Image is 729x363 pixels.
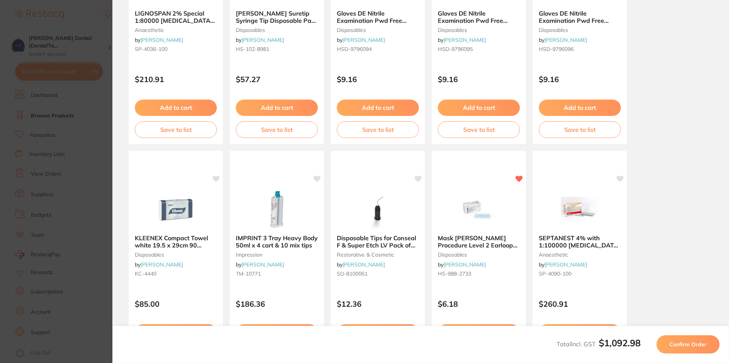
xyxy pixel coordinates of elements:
[252,190,301,228] img: IMPRINT 3 Tray Heavy Body 50ml x 4 cart & 10 mix tips
[599,337,641,349] b: $1,092.98
[539,100,621,116] button: Add to cart
[236,46,318,52] small: HS-102-8981
[151,190,200,228] img: KLEENEX Compact Towel white 19.5 x 29cm 90 sheets Pk of 24
[438,271,520,277] small: HS-988-2733
[236,271,318,277] small: TM-10771
[438,235,520,249] b: Mask HENRY SCHEIN Procedure Level 2 Earloop Blue Box 50
[539,27,621,33] small: disposables
[539,121,621,138] button: Save to list
[135,261,183,268] span: by
[539,10,621,24] b: Gloves DE Nitrile Examination Pwd Free Large Box 200
[337,10,419,24] b: Gloves DE Nitrile Examination Pwd Free Small Box 200
[337,121,419,138] button: Save to list
[342,261,385,268] a: [PERSON_NAME]
[135,46,217,52] small: SP-4036-100
[337,324,419,340] button: Add to cart
[557,340,641,348] span: Total Incl. GST
[342,36,385,43] a: [PERSON_NAME]
[438,252,520,258] small: disposables
[236,27,318,33] small: disposables
[438,36,486,43] span: by
[135,75,217,84] p: $210.91
[438,300,520,308] p: $6.18
[140,261,183,268] a: [PERSON_NAME]
[656,335,720,353] button: Confirm Order
[539,324,621,340] button: Add to cart
[438,261,486,268] span: by
[555,190,604,228] img: SEPTANEST 4% with 1:100000 adrenalin 2.2ml 2xBox 50 GOLD
[135,324,217,340] button: Add to cart
[135,300,217,308] p: $85.00
[539,261,587,268] span: by
[337,27,419,33] small: disposables
[539,235,621,249] b: SEPTANEST 4% with 1:100000 adrenalin 2.2ml 2xBox 50 GOLD
[241,261,284,268] a: [PERSON_NAME]
[337,261,385,268] span: by
[438,75,520,84] p: $9.16
[337,46,419,52] small: HSD-9796094
[236,324,318,340] button: Add to cart
[236,235,318,249] b: IMPRINT 3 Tray Heavy Body 50ml x 4 cart & 10 mix tips
[353,190,402,228] img: Disposable Tips for Conseal F & Super Etch LV Pack of 20
[337,300,419,308] p: $12.36
[135,27,217,33] small: anaesthetic
[140,36,183,43] a: [PERSON_NAME]
[241,36,284,43] a: [PERSON_NAME]
[539,75,621,84] p: $9.16
[438,100,520,116] button: Add to cart
[135,235,217,249] b: KLEENEX Compact Towel white 19.5 x 29cm 90 sheets Pk of 24
[135,121,217,138] button: Save to list
[236,100,318,116] button: Add to cart
[236,121,318,138] button: Save to list
[236,10,318,24] b: HENRY SCHEIN Suretip Syringe Tip Disposable Pack of 250
[438,46,520,52] small: HSD-9796095
[544,36,587,43] a: [PERSON_NAME]
[337,271,419,277] small: SD-8100061
[443,36,486,43] a: [PERSON_NAME]
[135,36,183,43] span: by
[337,36,385,43] span: by
[539,46,621,52] small: HSD-9796096
[236,36,284,43] span: by
[337,252,419,258] small: restorative & cosmetic
[135,10,217,24] b: LIGNOSPAN 2% Special 1:80000 adrenalin 2.2ml 2xBox 50 Blue
[337,75,419,84] p: $9.16
[539,300,621,308] p: $260.91
[236,261,284,268] span: by
[539,252,621,258] small: anaesthetic
[337,100,419,116] button: Add to cart
[438,10,520,24] b: Gloves DE Nitrile Examination Pwd Free Medium Box 200
[135,271,217,277] small: KC-4440
[438,324,520,340] button: Add to cart
[135,100,217,116] button: Add to cart
[539,271,621,277] small: SP-4090-100
[539,36,587,43] span: by
[544,261,587,268] a: [PERSON_NAME]
[438,121,520,138] button: Save to list
[669,341,707,348] span: Confirm Order
[135,252,217,258] small: disposables
[236,252,318,258] small: impression
[236,75,318,84] p: $57.27
[337,235,419,249] b: Disposable Tips for Conseal F & Super Etch LV Pack of 20
[454,190,503,228] img: Mask HENRY SCHEIN Procedure Level 2 Earloop Blue Box 50
[236,300,318,308] p: $186.36
[438,27,520,33] small: disposables
[443,261,486,268] a: [PERSON_NAME]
